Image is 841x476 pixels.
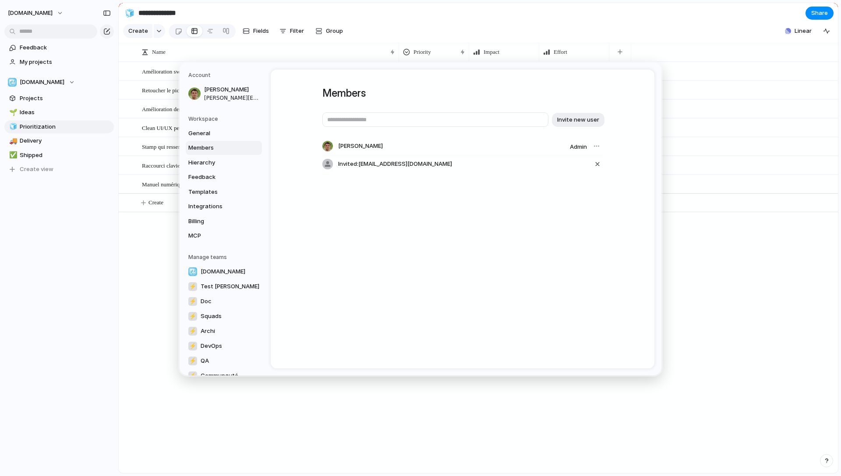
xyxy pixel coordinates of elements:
span: Billing [188,217,244,225]
a: Hierarchy [186,155,262,169]
a: [PERSON_NAME][PERSON_NAME][EMAIL_ADDRESS][DOMAIN_NAME] [186,83,262,105]
span: DevOps [201,342,222,350]
span: Communauté [201,371,238,380]
span: Invited: [EMAIL_ADDRESS][DOMAIN_NAME] [338,160,452,168]
span: [PERSON_NAME][EMAIL_ADDRESS][DOMAIN_NAME] [204,94,260,101]
span: Test [PERSON_NAME] [201,282,259,291]
div: ⚡ [188,297,197,305]
h5: Manage teams [188,253,262,261]
button: Invite new user [552,112,604,126]
div: ⚡ [188,356,197,365]
span: Feedback [188,173,244,182]
a: ⚡QA [186,353,262,367]
div: ⚡ [188,326,197,335]
h1: Members [322,85,603,101]
a: [DOMAIN_NAME] [186,264,262,278]
span: Squads [201,312,222,321]
div: ⚡ [188,282,197,290]
h5: Workspace [188,115,262,122]
a: General [186,126,262,140]
span: [PERSON_NAME] [338,142,383,150]
a: Integrations [186,199,262,213]
a: ⚡DevOps [186,339,262,353]
span: Doc [201,297,212,306]
div: ⚡ [188,341,197,350]
span: General [188,129,244,137]
div: ⚡ [188,311,197,320]
span: Hierarchy [188,158,244,167]
a: ⚡Doc [186,294,262,308]
a: Billing [186,214,262,228]
div: ⚡ [188,371,197,380]
a: Feedback [186,170,262,184]
span: [PERSON_NAME] [204,85,260,94]
h5: Account [188,71,262,79]
span: Invite new user [557,115,599,124]
span: Archi [201,327,215,336]
span: QA [201,357,209,365]
span: Members [188,143,244,152]
a: ⚡Test [PERSON_NAME] [186,279,262,293]
span: Integrations [188,202,244,211]
span: [DOMAIN_NAME] [201,267,245,276]
a: ⚡Archi [186,324,262,338]
span: Admin [570,143,587,150]
span: MCP [188,231,244,240]
a: Members [186,141,262,155]
a: Templates [186,185,262,199]
a: ⚡Squads [186,309,262,323]
a: MCP [186,229,262,243]
a: ⚡Communauté [186,368,262,382]
span: Templates [188,187,244,196]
